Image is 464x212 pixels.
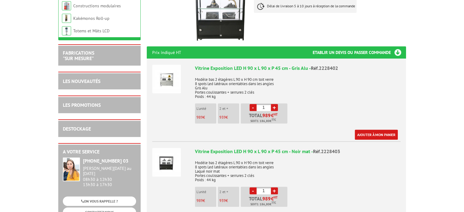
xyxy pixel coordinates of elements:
[271,104,278,111] a: +
[63,157,80,181] img: widget-service.jpg
[257,202,270,207] span: 1 186,80
[262,113,271,118] span: 989
[196,106,216,111] p: L'unité
[219,190,239,194] p: 2 et +
[250,104,257,111] a: -
[83,158,128,164] strong: [PHONE_NUMBER] 03
[274,112,278,117] sup: HT
[262,196,271,201] span: 989
[196,115,216,120] p: €
[272,118,276,121] sup: TTC
[219,115,226,120] span: 939
[219,198,226,203] span: 939
[83,166,136,176] div: [PERSON_NAME][DATE] au [DATE]
[250,187,257,194] a: -
[196,190,216,194] p: L'unité
[83,166,136,187] div: 08h30 à 12h30 13h30 à 17h30
[311,65,338,71] span: Réf.2228402
[196,199,216,203] p: €
[63,196,136,206] a: ON VOUS RAPPELLE ?
[195,65,401,72] div: Vitrine Exposition LED H 90 x L 90 x P 45 cm - Gris Alu -
[271,196,274,201] span: €
[73,3,121,9] a: Constructions modulaires
[196,198,203,203] span: 989
[195,148,401,155] div: Vitrine Exposition LED H 90 x L 90 x P 45 cm - Noir mat -
[195,73,401,99] p: Modèle bas 2 étagères L 90 x H 90 cm toit verre 8 spots Led latéraux orientables dans les angles ...
[63,149,136,155] h2: A votre service
[195,156,401,182] p: Modèle bas 2 étagères L 90 x H 90 cm toit verre 8 spots Led latéraux orientables dans les angles ...
[242,196,287,207] p: Total
[272,201,276,204] sup: TTC
[196,115,203,120] span: 989
[271,187,278,194] a: +
[63,126,91,132] a: DESTOCKAGE
[219,106,239,111] p: 2 et +
[62,26,71,35] img: Totems et Mâts LCD
[152,46,181,59] p: Prix indiqué HT
[355,130,398,140] a: Ajouter à mon panier
[63,50,94,61] a: FABRICATIONS"Sur Mesure"
[63,78,100,84] a: LES NOUVEAUTÉS
[257,119,270,124] span: 1 186,80
[152,65,181,93] img: Vitrine Exposition LED H 90 x L 90 x P 45 cm - Gris Alu
[313,148,340,154] span: Réf.2228403
[250,202,276,207] span: Soit €
[62,1,71,10] img: Constructions modulaires
[242,113,287,124] p: Total
[63,102,101,108] a: LES PROMOTIONS
[219,199,239,203] p: €
[62,14,71,23] img: Kakémonos Roll-up
[152,148,181,177] img: Vitrine Exposition LED H 90 x L 90 x P 45 cm - Noir mat
[274,195,278,199] sup: HT
[250,119,276,124] span: Soit €
[219,115,239,120] p: €
[73,16,110,21] a: Kakémonos Roll-up
[313,46,406,59] h3: Etablir un devis ou passer commande
[271,113,274,118] span: €
[73,28,110,34] a: Totems et Mâts LCD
